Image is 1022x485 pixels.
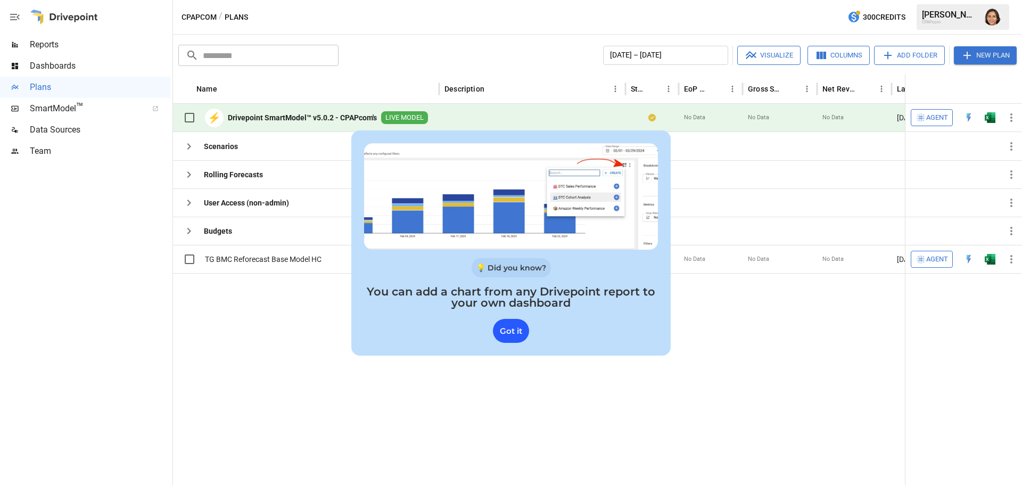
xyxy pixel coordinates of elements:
span: LIVE MODEL [381,113,428,123]
button: Visualize [737,46,801,65]
img: excel-icon.76473adf.svg [985,254,995,265]
button: [DATE] – [DATE] [603,46,728,65]
div: / [219,11,222,24]
div: Description [444,85,484,93]
button: Columns [807,46,870,65]
img: quick-edit-flash.b8aec18c.svg [963,254,974,265]
span: Plans [30,81,170,94]
b: Budgets [204,226,232,236]
button: 300Credits [843,7,910,27]
button: Sort [1007,81,1022,96]
button: Agent [911,251,953,268]
button: CPAPcom [182,11,217,24]
img: excel-icon.76473adf.svg [985,112,995,123]
div: Open in Excel [985,112,995,123]
div: [PERSON_NAME] [922,10,977,20]
span: TG BMC Reforecast Base Model HC [205,254,322,265]
button: Net Revenue column menu [874,81,889,96]
button: Sunita Desai [977,2,1007,32]
button: Sort [785,81,800,96]
div: Status [631,85,645,93]
button: Sort [485,81,500,96]
span: 300 Credits [863,11,905,24]
span: Agent [926,112,948,124]
span: No Data [822,255,844,264]
div: Net Revenue [822,85,858,93]
span: Data Sources [30,124,170,136]
div: Name [196,85,217,93]
button: Status column menu [661,81,676,96]
div: Open in Quick Edit [963,254,974,265]
span: Dashboards [30,60,170,72]
span: Reports [30,38,170,51]
span: SmartModel [30,102,141,115]
span: No Data [684,255,705,264]
img: Sunita Desai [984,9,1001,26]
button: EoP Cash column menu [725,81,740,96]
span: Agent [926,253,948,266]
button: Sort [646,81,661,96]
span: No Data [684,113,705,122]
div: Open in Quick Edit [963,112,974,123]
button: Sort [710,81,725,96]
button: Description column menu [608,81,623,96]
div: Gross Sales [748,85,784,93]
img: quick-edit-flash.b8aec18c.svg [963,112,974,123]
b: Rolling Forecasts [204,169,263,180]
div: CPAPcom [922,20,977,24]
button: Sort [218,81,233,96]
button: Gross Sales column menu [800,81,814,96]
div: Last Modified [897,85,945,93]
div: ⚡ [205,109,224,127]
span: ™ [76,101,84,114]
span: Team [30,145,170,158]
div: Your plan has changes in Excel that are not reflected in the Drivepoint Data Warehouse, select "S... [648,112,656,123]
button: Sort [859,81,874,96]
b: User Access (non-admin) [204,198,289,208]
span: No Data [748,113,769,122]
b: Scenarios [204,141,238,152]
button: New Plan [954,46,1017,64]
b: Drivepoint SmartModel™ v5.0.2 - CPAPcom's [228,112,377,123]
span: No Data [748,255,769,264]
div: EoP Cash [684,85,709,93]
span: No Data [822,113,844,122]
button: Add Folder [874,46,945,65]
div: Open in Excel [985,254,995,265]
button: Agent [911,109,953,126]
